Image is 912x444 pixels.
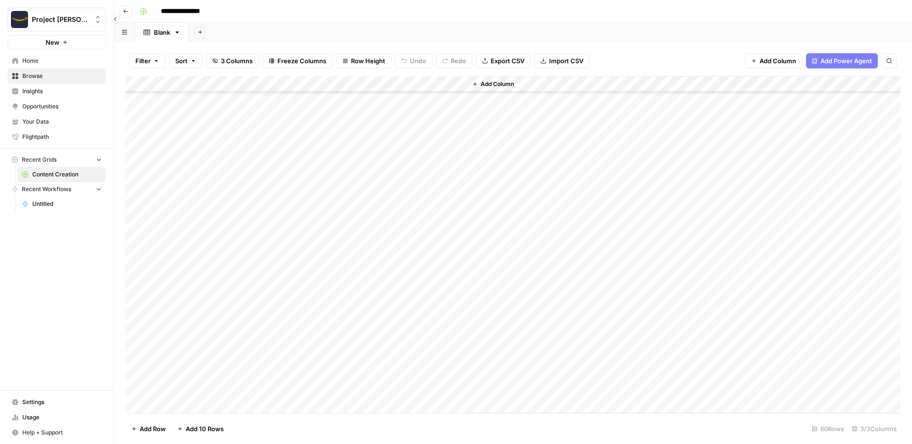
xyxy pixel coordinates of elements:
[8,99,106,114] a: Opportunities
[8,129,106,145] a: Flightpath
[8,114,106,129] a: Your Data
[8,182,106,196] button: Recent Workflows
[32,170,102,179] span: Content Creation
[186,424,224,434] span: Add 10 Rows
[22,428,102,437] span: Help + Support
[129,53,165,68] button: Filter
[351,56,385,66] span: Row Height
[336,53,391,68] button: Row Height
[135,56,151,66] span: Filter
[277,56,326,66] span: Freeze Columns
[22,413,102,422] span: Usage
[140,424,166,434] span: Add Row
[22,155,57,164] span: Recent Grids
[476,53,531,68] button: Export CSV
[171,421,229,436] button: Add 10 Rows
[32,200,102,208] span: Untitled
[8,425,106,440] button: Help + Support
[8,68,106,84] a: Browse
[481,80,514,88] span: Add Column
[22,117,102,126] span: Your Data
[806,53,878,68] button: Add Power Agent
[808,421,848,436] div: 60 Rows
[8,410,106,425] a: Usage
[154,28,170,37] div: Blank
[22,185,71,193] span: Recent Workflows
[22,87,102,96] span: Insights
[125,421,171,436] button: Add Row
[169,53,202,68] button: Sort
[8,8,106,31] button: Workspace: Project Kuiper
[22,102,102,111] span: Opportunities
[760,56,796,66] span: Add Column
[8,84,106,99] a: Insights
[491,56,524,66] span: Export CSV
[22,72,102,80] span: Browse
[8,153,106,167] button: Recent Grids
[18,196,106,212] a: Untitled
[22,398,102,406] span: Settings
[11,11,28,28] img: Project Kuiper Logo
[8,53,106,68] a: Home
[451,56,466,66] span: Redo
[22,133,102,141] span: Flightpath
[18,167,106,182] a: Content Creation
[848,421,901,436] div: 3/3 Columns
[534,53,589,68] button: Import CSV
[32,15,89,24] span: Project [PERSON_NAME]
[549,56,583,66] span: Import CSV
[745,53,802,68] button: Add Column
[410,56,426,66] span: Undo
[820,56,872,66] span: Add Power Agent
[263,53,332,68] button: Freeze Columns
[8,35,106,49] button: New
[206,53,259,68] button: 3 Columns
[135,23,189,42] a: Blank
[221,56,253,66] span: 3 Columns
[395,53,432,68] button: Undo
[8,395,106,410] a: Settings
[175,56,188,66] span: Sort
[46,38,59,47] span: New
[468,78,518,90] button: Add Column
[22,57,102,65] span: Home
[436,53,472,68] button: Redo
